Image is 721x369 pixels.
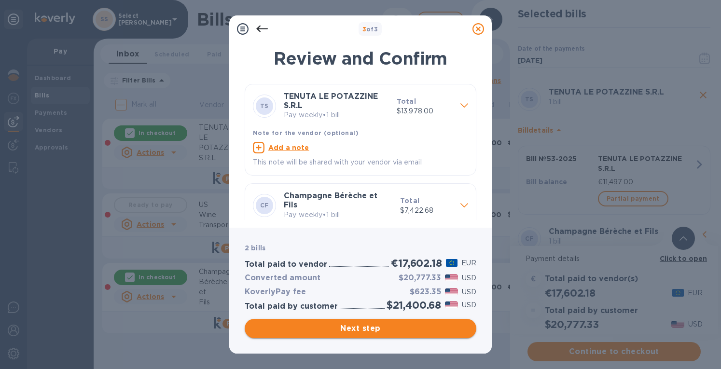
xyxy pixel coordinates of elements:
p: $7,422.68 [400,205,453,216]
b: Total [397,97,416,105]
h3: Total paid to vendor [245,260,327,269]
div: CFChampagne Bérèche et FilsPay weekly•1 billTotal$7,422.68Note for the vendor (optional)Add a not... [253,191,468,267]
h2: $21,400.68 [387,299,441,311]
img: USD [445,288,458,295]
p: This note will be shared with your vendor via email [253,157,468,167]
p: Pay weekly • 1 bill [284,110,389,120]
b: Champagne Bérèche et Fils [284,191,377,209]
img: USD [445,274,458,281]
h1: Review and Confirm [245,48,476,68]
h3: $20,777.33 [399,273,441,283]
h3: KoverlyPay fee [245,287,306,297]
p: $13,978.00 [397,106,453,116]
button: Next step [245,319,476,338]
div: TSTENUTA LE POTAZZINE S.R.LPay weekly•1 billTotal$13,978.00Note for the vendor (optional)Add a no... [253,92,468,167]
span: Next step [252,323,469,334]
u: Add a note [268,144,309,151]
b: of 3 [362,26,378,33]
b: Total [400,197,419,205]
b: CF [260,202,269,209]
img: USD [445,301,458,308]
h3: Total paid by customer [245,302,338,311]
h3: $623.35 [410,287,441,297]
p: USD [462,300,476,310]
b: TENUTA LE POTAZZINE S.R.L [284,92,378,110]
p: USD [462,273,476,283]
h3: Converted amount [245,273,320,283]
span: 3 [362,26,366,33]
p: USD [462,287,476,297]
b: TS [260,102,269,109]
p: EUR [461,258,476,268]
p: Pay weekly • 1 bill [284,210,392,220]
b: Note for the vendor (optional) [253,129,359,137]
b: 2 bills [245,244,265,252]
h2: €17,602.18 [391,257,442,269]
